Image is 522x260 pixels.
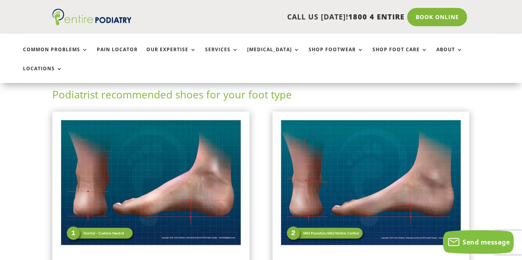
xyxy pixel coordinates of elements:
p: CALL US [DATE]! [147,12,405,22]
a: About [437,47,463,64]
img: logo (1) [52,9,132,25]
h2: Podiatrist recommended shoes for your foot type [52,87,470,106]
img: Mildly Pronated Feet - View Podiatrist Recommended Mild Motion Control Shoes [278,117,464,248]
a: Pain Locator [97,47,138,64]
button: Send message [443,230,514,254]
a: [MEDICAL_DATA] [248,47,300,64]
span: 1800 4 ENTIRE [348,12,405,21]
a: Shop Foot Care [373,47,428,64]
a: Book Online [407,8,467,26]
span: Send message [463,238,510,247]
a: Common Problems [23,47,88,64]
a: Locations [23,66,63,83]
a: Services [205,47,239,64]
img: Normal Feet - View Podiatrist Recommended Cushion Neutral Shoes [58,117,244,248]
a: Shop Footwear [309,47,364,64]
a: Our Expertise [147,47,197,64]
a: Entire Podiatry [52,19,132,27]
